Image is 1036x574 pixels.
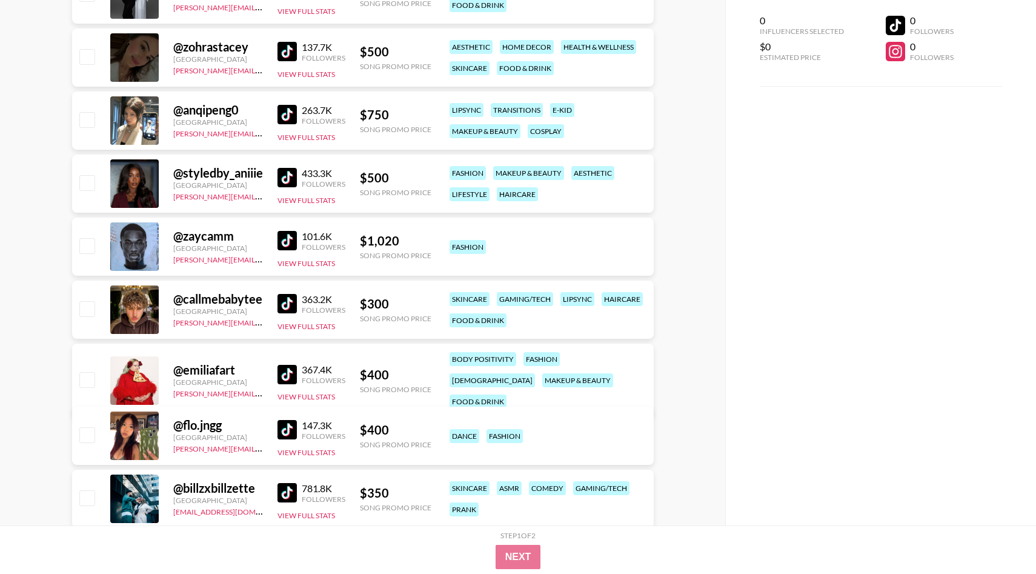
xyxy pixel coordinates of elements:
div: [GEOGRAPHIC_DATA] [173,55,263,64]
div: aesthetic [571,166,614,180]
div: $ 1,020 [360,233,431,249]
button: Next [496,545,541,569]
a: [PERSON_NAME][EMAIL_ADDRESS][DOMAIN_NAME] [173,190,353,201]
div: asmr [497,481,522,495]
div: skincare [450,481,490,495]
img: TikTok [277,365,297,384]
div: home decor [500,40,554,54]
button: View Full Stats [277,322,335,331]
div: lifestyle [450,187,490,201]
img: TikTok [277,42,297,61]
a: [PERSON_NAME][EMAIL_ADDRESS][PERSON_NAME][DOMAIN_NAME] [173,253,410,264]
div: [GEOGRAPHIC_DATA] [173,307,263,316]
div: prank [450,502,479,516]
div: skincare [450,292,490,306]
div: Song Promo Price [360,385,431,394]
a: [PERSON_NAME][EMAIL_ADDRESS][DOMAIN_NAME] [173,387,353,398]
iframe: Drift Widget Chat Controller [975,513,1021,559]
div: [GEOGRAPHIC_DATA] [173,433,263,442]
div: cosplay [528,124,564,138]
div: haircare [497,187,538,201]
div: $ 750 [360,107,431,122]
div: Followers [302,242,345,252]
div: $ 300 [360,296,431,312]
div: 0 [760,15,844,27]
div: @ flo.jngg [173,418,263,433]
div: 263.7K [302,104,345,116]
div: 433.3K [302,167,345,179]
button: View Full Stats [277,70,335,79]
div: [GEOGRAPHIC_DATA] [173,118,263,127]
div: @ billzxbillzette [173,481,263,496]
div: 137.7K [302,41,345,53]
div: dance [450,429,479,443]
div: Song Promo Price [360,188,431,197]
div: $ 400 [360,422,431,438]
div: Followers [910,53,954,62]
div: $ 500 [360,44,431,59]
div: makeup & beauty [493,166,564,180]
div: [GEOGRAPHIC_DATA] [173,378,263,387]
button: View Full Stats [277,259,335,268]
div: gaming/tech [573,481,629,495]
div: e-kid [550,103,574,117]
div: 147.3K [302,419,345,432]
div: Followers [302,305,345,315]
img: TikTok [277,231,297,250]
div: Song Promo Price [360,314,431,323]
a: [PERSON_NAME][EMAIL_ADDRESS][PERSON_NAME][DOMAIN_NAME] [173,64,410,75]
div: Song Promo Price [360,125,431,134]
div: 0 [910,41,954,53]
div: 101.6K [302,230,345,242]
div: Song Promo Price [360,251,431,260]
div: Song Promo Price [360,440,431,449]
div: Followers [302,495,345,504]
div: fashion [450,166,486,180]
div: makeup & beauty [450,124,520,138]
button: View Full Stats [277,448,335,457]
div: @ callmebabytee [173,292,263,307]
div: lipsync [450,103,483,117]
div: food & drink [497,61,554,75]
div: fashion [486,429,523,443]
div: 367.4K [302,364,345,376]
div: health & wellness [561,40,636,54]
div: 363.2K [302,293,345,305]
div: $ 400 [360,367,431,382]
div: Followers [910,27,954,36]
div: 781.8K [302,482,345,495]
div: Song Promo Price [360,503,431,512]
div: food & drink [450,313,506,327]
a: [PERSON_NAME][EMAIL_ADDRESS][DOMAIN_NAME] [173,316,353,327]
div: Followers [302,179,345,189]
div: $0 [760,41,844,53]
div: @ emiliafart [173,362,263,378]
button: View Full Stats [277,133,335,142]
div: $ 500 [360,170,431,185]
div: 0 [910,15,954,27]
a: [PERSON_NAME][EMAIL_ADDRESS][DOMAIN_NAME] [173,127,353,138]
div: transitions [491,103,543,117]
button: View Full Stats [277,392,335,401]
a: [PERSON_NAME][EMAIL_ADDRESS][DOMAIN_NAME] [173,1,353,12]
div: @ zaycamm [173,229,263,244]
a: [PERSON_NAME][EMAIL_ADDRESS][PERSON_NAME][DOMAIN_NAME] [173,442,410,453]
img: TikTok [277,420,297,439]
div: [DEMOGRAPHIC_DATA] [450,373,535,387]
div: lipsync [560,292,594,306]
div: Followers [302,53,345,62]
div: [GEOGRAPHIC_DATA] [173,496,263,505]
div: @ styledby_aniiie [173,165,263,181]
div: skincare [450,61,490,75]
div: body positivity [450,352,516,366]
button: View Full Stats [277,7,335,16]
div: Followers [302,376,345,385]
button: View Full Stats [277,511,335,520]
div: comedy [529,481,566,495]
div: food & drink [450,395,506,409]
div: @ anqipeng0 [173,102,263,118]
div: gaming/tech [497,292,553,306]
img: TikTok [277,105,297,124]
div: makeup & beauty [542,373,613,387]
button: View Full Stats [277,196,335,205]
